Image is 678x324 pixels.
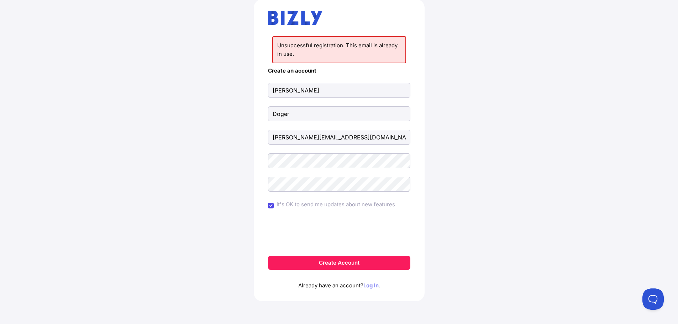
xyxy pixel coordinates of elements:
[268,106,410,121] input: Last Name
[272,36,406,63] li: Unsuccessful registration. This email is already in use.
[268,256,410,270] button: Create Account
[268,11,323,25] img: bizly_logo.svg
[363,282,379,289] a: Log In
[268,68,410,74] h4: Create an account
[268,270,410,290] p: Already have an account? .
[277,200,395,209] label: It's OK to send me updates about new features
[268,83,410,98] input: First Name
[642,288,664,310] iframe: Toggle Customer Support
[268,130,410,145] input: Email
[285,219,393,247] iframe: reCAPTCHA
